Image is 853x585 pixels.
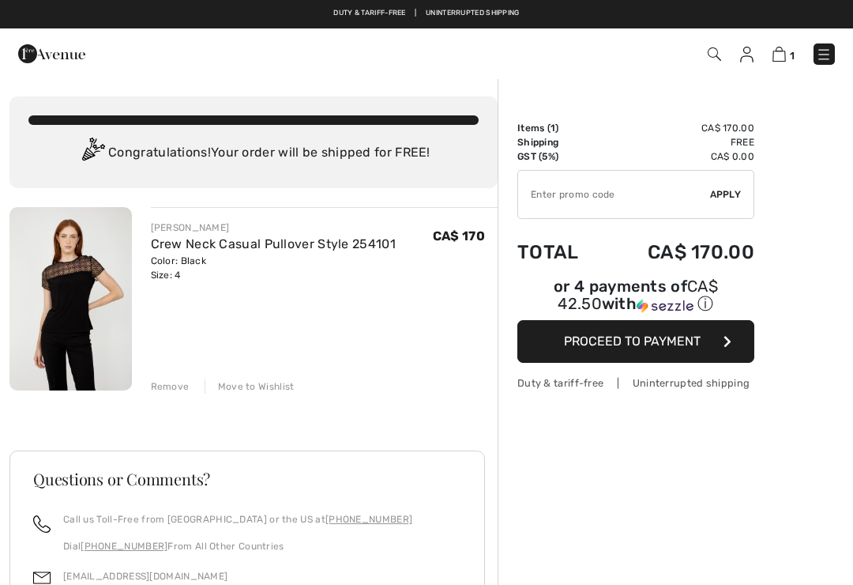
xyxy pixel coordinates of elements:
span: CA$ 42.50 [558,277,718,313]
div: or 4 payments ofCA$ 42.50withSezzle Click to learn more about Sezzle [517,279,754,320]
span: 1 [551,123,555,134]
button: Proceed to Payment [517,320,754,363]
a: 1 [772,44,795,63]
td: CA$ 170.00 [603,121,754,135]
img: Congratulation2.svg [77,138,108,169]
img: call [33,515,51,533]
td: CA$ 0.00 [603,149,754,164]
img: My Info [740,47,753,62]
div: Remove [151,379,190,394]
td: GST (5%) [517,149,603,164]
div: [PERSON_NAME] [151,221,396,235]
div: Color: Black Size: 4 [151,254,396,282]
div: Congratulations! Your order will be shipped for FREE! [28,138,479,169]
a: [EMAIL_ADDRESS][DOMAIN_NAME] [63,571,227,582]
td: CA$ 170.00 [603,225,754,279]
p: Dial From All Other Countries [63,539,412,553]
a: Crew Neck Casual Pullover Style 254101 [151,236,396,251]
td: Items ( ) [517,121,603,135]
td: Free [603,135,754,149]
input: Promo code [518,171,710,218]
span: CA$ 170 [433,228,485,243]
img: Crew Neck Casual Pullover Style 254101 [9,207,132,391]
a: [PHONE_NUMBER] [325,514,412,525]
img: Shopping Bag [772,47,786,62]
h3: Questions or Comments? [33,471,461,487]
p: Call us Toll-Free from [GEOGRAPHIC_DATA] or the US at [63,512,412,526]
img: Search [708,47,721,61]
td: Total [517,225,603,279]
span: 1 [790,50,795,62]
div: or 4 payments of with [517,279,754,315]
div: Duty & tariff-free | Uninterrupted shipping [517,376,754,391]
span: Proceed to Payment [564,334,701,349]
img: Menu [816,47,832,62]
div: Move to Wishlist [205,379,295,394]
span: Apply [710,187,742,202]
a: 1ère Avenue [18,45,85,60]
td: Shipping [517,135,603,149]
a: [PHONE_NUMBER] [81,541,167,552]
img: 1ère Avenue [18,38,85,70]
img: Sezzle [637,299,693,313]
